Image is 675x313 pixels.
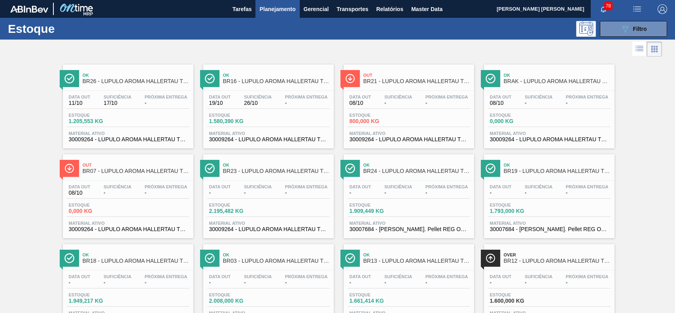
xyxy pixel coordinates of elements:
span: Ok [223,252,330,257]
span: BR24 - LÚPULO AROMA HALLERTAU TRADITION T-90 [363,168,470,174]
span: Data out [350,274,371,279]
div: Visão em Cards [647,42,662,57]
span: - [425,280,468,286]
span: 17/10 [104,100,131,106]
span: Data out [209,274,231,279]
span: Data out [69,274,91,279]
span: Master Data [411,4,442,14]
span: BR16 - LÚPULO AROMA HALLERTAU TRADITION T-90 [223,78,330,84]
span: Data out [209,184,231,189]
img: Ícone [486,163,495,173]
span: Próxima Entrega [285,95,328,99]
span: Estoque [209,292,265,297]
span: - [244,280,272,286]
span: 19/10 [209,100,231,106]
button: Notificações [591,4,616,15]
span: Suficiência [104,95,131,99]
span: Estoque [69,113,124,118]
span: - [145,190,187,196]
span: 1.909,449 KG [350,208,405,214]
img: Ícone [345,74,355,83]
img: Ícone [205,74,215,83]
span: Próxima Entrega [285,274,328,279]
span: Ok [504,73,611,78]
span: - [384,100,412,106]
img: Ícone [205,163,215,173]
span: 1.580,390 KG [209,118,265,124]
span: - [525,280,552,286]
span: - [285,280,328,286]
span: Próxima Entrega [566,184,609,189]
span: Próxima Entrega [145,95,187,99]
span: Ok [223,73,330,78]
span: Filtro [633,26,647,32]
span: - [350,190,371,196]
span: - [145,280,187,286]
span: Suficiência [244,184,272,189]
span: Ok [223,163,330,167]
span: Material ativo [69,221,187,226]
span: - [285,190,328,196]
span: - [490,280,512,286]
span: 30007684 - Lupulo Arom. Pellet REG Opal [490,226,609,232]
img: userActions [632,4,642,14]
span: Material ativo [209,221,328,226]
span: 0,000 KG [490,118,545,124]
span: Data out [69,184,91,189]
a: ÍconeOkBRAK - LÚPULO AROMA HALLERTAU TRADITION T-90Data out08/10Suficiência-Próxima Entrega-Estoq... [478,59,618,148]
span: Material ativo [350,221,468,226]
span: Próxima Entrega [145,274,187,279]
span: Planejamento [259,4,295,14]
h1: Estoque [8,24,124,33]
span: - [490,190,512,196]
span: Suficiência [525,95,552,99]
span: 11/10 [69,100,91,106]
span: Estoque [69,292,124,297]
span: - [244,190,272,196]
span: BRAK - LÚPULO AROMA HALLERTAU TRADITION T-90 [504,78,611,84]
span: Suficiência [384,274,412,279]
a: ÍconeOkBR24 - LÚPULO AROMA HALLERTAU TRADITION T-90Data out-Suficiência-Próxima Entrega-Estoque1.... [338,148,478,238]
a: ÍconeOutBR21 - LÚPULO AROMA HALLERTAU TRADITION T-90Data out08/10Suficiência-Próxima Entrega-Esto... [338,59,478,148]
span: BR18 - LÚPULO AROMA HALLERTAU TRADITION T-90 [83,258,189,264]
img: Ícone [486,74,495,83]
span: Material ativo [490,221,609,226]
span: 0,000 KG [69,208,124,214]
span: Material ativo [209,131,328,136]
span: Material ativo [69,131,187,136]
span: Próxima Entrega [425,274,468,279]
span: 30009264 - LÚPULO AROMA HALLERTAU TRADITION T-90 [69,137,187,142]
div: Visão em Lista [632,42,647,57]
span: Próxima Entrega [566,274,609,279]
span: 08/10 [350,100,371,106]
span: Ok [363,163,470,167]
span: 1.661,414 KG [350,298,405,304]
img: Ícone [64,253,74,263]
span: Próxima Entrega [425,184,468,189]
span: Data out [209,95,231,99]
span: BR03 - LÚPULO AROMA HALLERTAU TRADITION T-90 [223,258,330,264]
span: Estoque [490,292,545,297]
span: - [285,100,328,106]
span: Data out [490,184,512,189]
img: Ícone [486,253,495,263]
span: 30009264 - LÚPULO AROMA HALLERTAU TRADITION T-90 [209,226,328,232]
span: Estoque [69,203,124,207]
img: Ícone [64,74,74,83]
span: 08/10 [490,100,512,106]
span: Data out [350,95,371,99]
span: 30009264 - LÚPULO AROMA HALLERTAU TRADITION T-90 [350,137,468,142]
span: 2.195,482 KG [209,208,265,214]
span: - [104,280,131,286]
span: BR26 - LÚPULO AROMA HALLERTAU TRADITION T-90 [83,78,189,84]
span: 30007684 - Lupulo Arom. Pellet REG Opal [350,226,468,232]
span: Próxima Entrega [566,95,609,99]
span: BR07 - LÚPULO AROMA HALLERTAU TRADITION T-90 [83,168,189,174]
span: Data out [350,184,371,189]
span: Over [504,252,611,257]
span: 1.600,000 KG [490,298,545,304]
span: - [425,100,468,106]
span: 26/10 [244,100,272,106]
span: Estoque [350,292,405,297]
span: Ok [363,252,470,257]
